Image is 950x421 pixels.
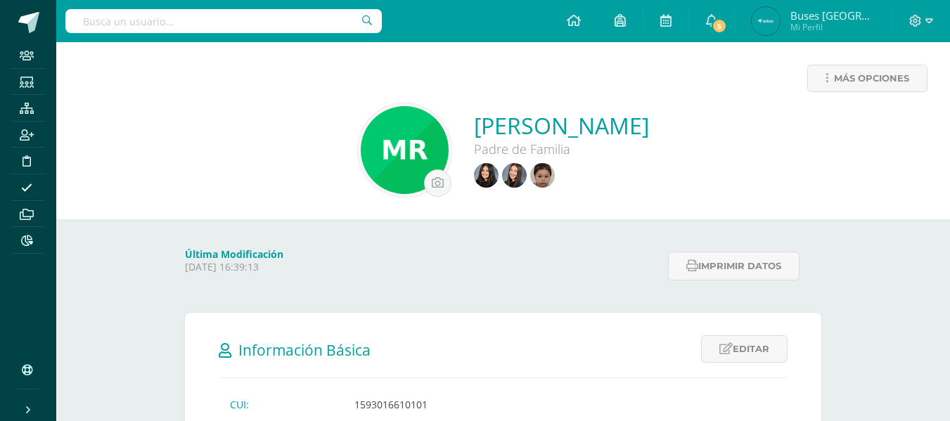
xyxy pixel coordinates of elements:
input: Busca un usuario... [65,9,382,33]
span: 5 [712,18,727,34]
a: Más opciones [807,65,927,92]
td: CUI: [219,392,343,417]
td: 1593016610101 [343,392,645,417]
div: Padre de Familia [474,141,649,157]
img: 2f5d007aecc97b20616af8fae97931dd.png [530,163,555,188]
span: Buses [GEOGRAPHIC_DATA] [790,8,875,22]
p: [DATE] 16:39:13 [185,261,660,273]
img: fc6c33b0aa045aa3213aba2fdb094e39.png [752,7,780,35]
img: 56247409298049e84da592347dd36388.png [474,163,499,188]
a: [PERSON_NAME] [474,110,649,141]
h4: Última Modificación [185,247,660,261]
img: 46385a3499b089a0770a30c9f95b6a1f.png [502,163,527,188]
a: Editar [701,335,788,363]
span: Más opciones [834,65,909,91]
img: 479e1e61c32207bcfc4fc0a2e45d6bfb.png [361,106,449,194]
span: Información Básica [238,340,371,360]
button: Imprimir datos [668,252,800,280]
span: Mi Perfil [790,21,875,33]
